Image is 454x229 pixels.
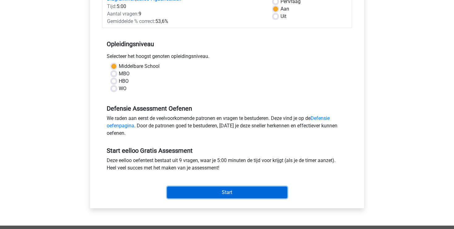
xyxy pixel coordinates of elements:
label: Aan [281,5,289,13]
label: Middelbare School [119,63,160,70]
label: Uit [281,13,286,20]
div: Deze eelloo oefentest bestaat uit 9 vragen, waar je 5:00 minuten de tijd voor krijgt (als je de t... [102,157,352,174]
h5: Start eelloo Gratis Assessment [107,147,347,154]
h5: Defensie Assessment Oefenen [107,105,347,112]
div: We raden aan eerst de veelvoorkomende patronen en vragen te bestuderen. Deze vind je op de . Door... [102,115,352,139]
label: MBO [119,70,130,77]
div: 5:00 [102,3,268,10]
div: 53,6% [102,18,268,25]
h5: Opleidingsniveau [107,38,347,50]
span: Gemiddelde % correct: [107,18,155,24]
label: WO [119,85,126,92]
div: Selecteer het hoogst genoten opleidingsniveau. [102,53,352,63]
span: Aantal vragen: [107,11,139,17]
input: Start [167,187,287,198]
div: 9 [102,10,268,18]
span: Tijd: [107,3,117,9]
label: HBO [119,77,129,85]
